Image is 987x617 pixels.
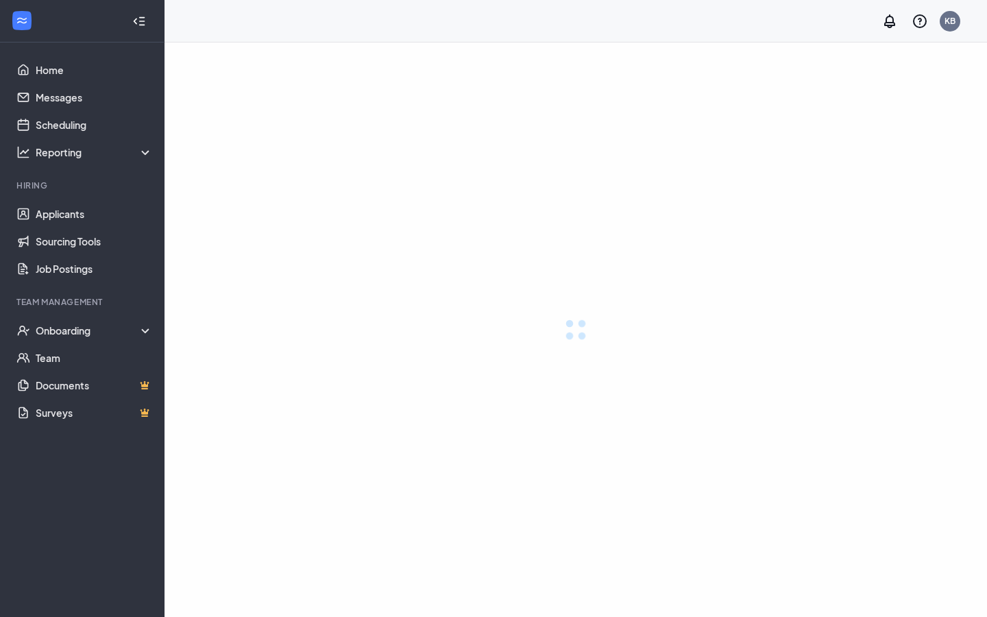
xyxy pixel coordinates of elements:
svg: WorkstreamLogo [15,14,29,27]
div: Team Management [16,296,150,308]
div: Onboarding [36,324,154,337]
a: SurveysCrown [36,399,153,426]
a: DocumentsCrown [36,372,153,399]
svg: Analysis [16,145,30,159]
a: Messages [36,84,153,111]
a: Home [36,56,153,84]
svg: UserCheck [16,324,30,337]
a: Sourcing Tools [36,228,153,255]
div: KB [945,15,955,27]
a: Job Postings [36,255,153,282]
div: Reporting [36,145,154,159]
div: Hiring [16,180,150,191]
a: Team [36,344,153,372]
svg: Notifications [881,13,898,29]
a: Applicants [36,200,153,228]
svg: QuestionInfo [912,13,928,29]
a: Scheduling [36,111,153,138]
svg: Collapse [132,14,146,28]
